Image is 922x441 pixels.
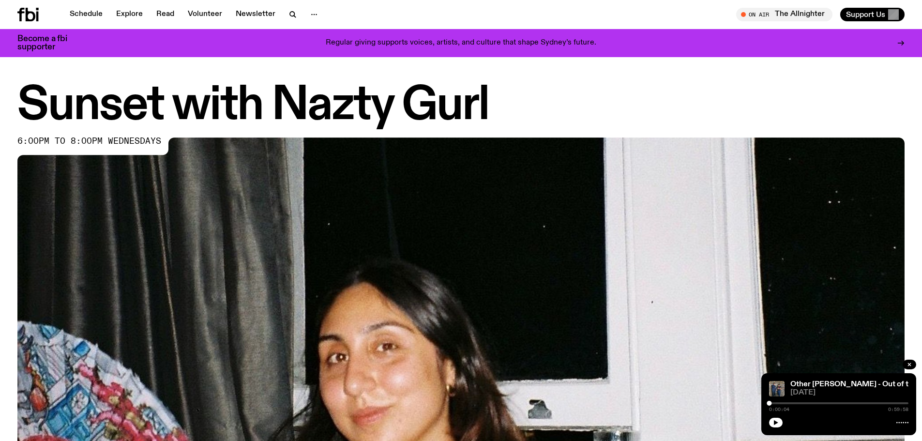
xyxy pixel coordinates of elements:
[769,381,785,396] img: Matt Do & Other Joe
[736,8,832,21] button: On AirThe Allnighter
[182,8,228,21] a: Volunteer
[846,10,885,19] span: Support Us
[888,407,908,412] span: 0:59:58
[17,35,79,51] h3: Become a fbi supporter
[790,389,908,396] span: [DATE]
[840,8,905,21] button: Support Us
[151,8,180,21] a: Read
[110,8,149,21] a: Explore
[17,84,905,128] h1: Sunset with Nazty Gurl
[17,137,161,145] span: 6:00pm to 8:00pm wednesdays
[64,8,108,21] a: Schedule
[326,39,596,47] p: Regular giving supports voices, artists, and culture that shape Sydney’s future.
[230,8,281,21] a: Newsletter
[769,407,789,412] span: 0:00:04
